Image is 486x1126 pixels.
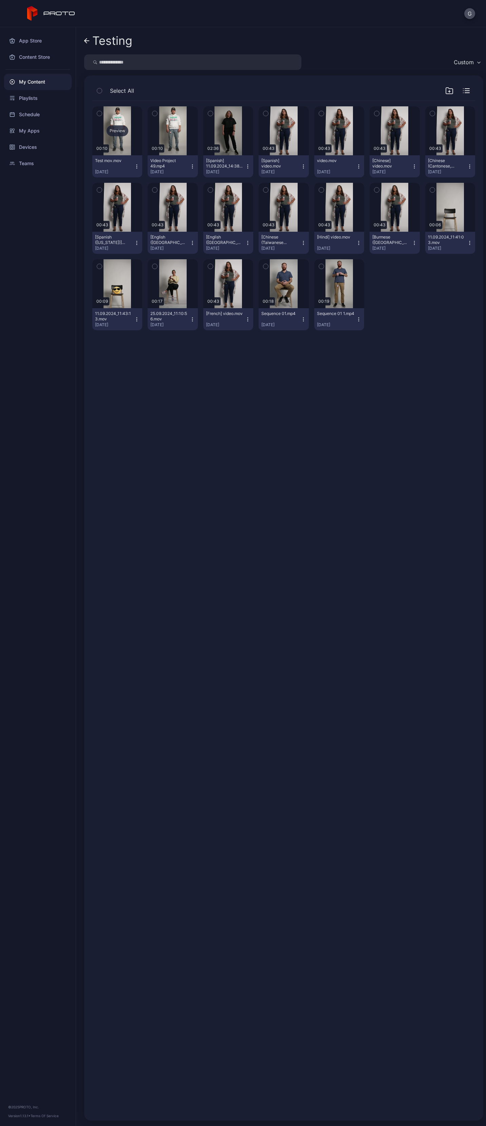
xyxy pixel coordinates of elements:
[95,169,134,175] div: [DATE]
[110,87,134,95] span: Select All
[107,125,128,136] div: Preview
[425,232,475,254] button: 11.09.2024_11:41:03.mov[DATE]
[31,1114,59,1118] a: Terms Of Service
[425,155,475,177] button: [Chinese (Cantonese, Traditional)] video.mov[DATE]
[92,34,132,47] div: Testing
[454,59,474,66] div: Custom
[92,232,142,254] button: [Spanish ([US_STATE])] video.mov[DATE]
[92,155,142,177] button: Test mov.mov[DATE]
[428,234,465,245] div: 11.09.2024_11:41:03.mov
[317,246,356,251] div: [DATE]
[428,158,465,169] div: [Chinese (Cantonese, Traditional)] video.mov
[95,311,132,322] div: 11.09.2024_11:43:13.mov
[206,322,245,328] div: [DATE]
[428,246,467,251] div: [DATE]
[314,155,364,177] button: video.mov[DATE]
[206,234,243,245] div: [English (Ireland)] video.mov
[150,234,188,245] div: [English (India)] video.mov
[317,169,356,175] div: [DATE]
[148,232,198,254] button: [English ([GEOGRAPHIC_DATA])] video.mov[DATE]
[259,155,309,177] button: [Spanish] video.mov[DATE]
[92,308,142,330] button: 11.09.2024_11:43:13.mov[DATE]
[206,311,243,316] div: [French] video.mov
[4,49,72,65] a: Content Store
[206,246,245,251] div: [DATE]
[203,308,253,330] button: [French] video.mov[DATE]
[261,246,300,251] div: [DATE]
[206,158,243,169] div: [Spanish] 11.09.2024_14:38:46.mov
[372,234,410,245] div: [Burmese (Myanmar)] video.mov
[259,308,309,330] button: Sequence 01.mp4[DATE]
[317,322,356,328] div: [DATE]
[148,155,198,177] button: Video Project 49.mp4[DATE]
[4,33,72,49] a: App Store
[370,155,419,177] button: [Chinese] video.mov[DATE]
[317,311,354,316] div: Sequence 01 1.mp4
[84,33,132,49] a: Testing
[314,232,364,254] button: [Hindi] video.mov[DATE]
[8,1114,31,1118] span: Version 1.13.1 •
[95,246,134,251] div: [DATE]
[203,232,253,254] button: [English ([GEOGRAPHIC_DATA])] video.mov[DATE]
[4,155,72,172] a: Teams
[261,322,300,328] div: [DATE]
[464,8,475,19] button: G
[4,106,72,123] a: Schedule
[261,158,299,169] div: [Spanish] video.mov
[261,169,300,175] div: [DATE]
[261,234,299,245] div: [Chinese (Taiwanese Mandarin, Traditional)] video.mov
[148,308,198,330] button: 25.09.2024_11:10:56.mov[DATE]
[4,90,72,106] a: Playlists
[150,311,188,322] div: 25.09.2024_11:10:56.mov
[259,232,309,254] button: [Chinese (Taiwanese Mandarin, Traditional)] video.mov[DATE]
[4,123,72,139] a: My Apps
[372,246,411,251] div: [DATE]
[4,139,72,155] a: Devices
[450,54,483,70] button: Custom
[261,311,299,316] div: Sequence 01.mp4
[150,158,188,169] div: Video Project 49.mp4
[317,234,354,240] div: [Hindi] video.mov
[428,169,467,175] div: [DATE]
[206,169,245,175] div: [DATE]
[4,74,72,90] a: My Content
[317,158,354,163] div: video.mov
[150,322,189,328] div: [DATE]
[372,169,411,175] div: [DATE]
[150,246,189,251] div: [DATE]
[370,232,419,254] button: [Burmese ([GEOGRAPHIC_DATA])] video.mov[DATE]
[203,155,253,177] button: [Spanish] 11.09.2024_14:38:46.mov[DATE]
[150,169,189,175] div: [DATE]
[314,308,364,330] button: Sequence 01 1.mp4[DATE]
[95,322,134,328] div: [DATE]
[95,234,132,245] div: [Spanish (Puerto Rico)] video.mov
[95,158,132,163] div: Test mov.mov
[372,158,410,169] div: [Chinese] video.mov
[8,1104,68,1110] div: © 2025 PROTO, Inc.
